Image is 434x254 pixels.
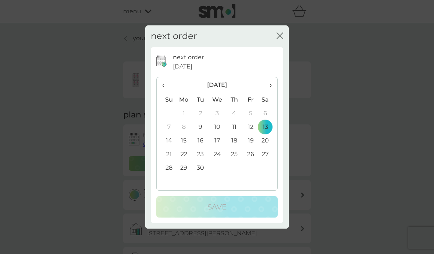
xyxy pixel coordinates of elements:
[209,107,226,120] td: 3
[277,32,283,40] button: close
[192,148,209,161] td: 23
[226,148,242,161] td: 25
[192,107,209,120] td: 2
[175,93,192,107] th: Mo
[226,120,242,134] td: 11
[157,161,175,175] td: 28
[209,134,226,148] td: 17
[173,53,204,62] p: next order
[192,120,209,134] td: 9
[175,148,192,161] td: 22
[242,148,259,161] td: 26
[192,134,209,148] td: 16
[175,161,192,175] td: 29
[259,107,277,120] td: 6
[156,196,278,218] button: Save
[226,93,242,107] th: Th
[226,134,242,148] td: 18
[209,120,226,134] td: 10
[157,148,175,161] td: 21
[175,134,192,148] td: 15
[226,107,242,120] td: 4
[192,93,209,107] th: Tu
[175,120,192,134] td: 8
[157,134,175,148] td: 14
[151,31,197,42] h2: next order
[175,77,259,93] th: [DATE]
[175,107,192,120] td: 1
[259,120,277,134] td: 13
[242,134,259,148] td: 19
[192,161,209,175] td: 30
[242,120,259,134] td: 12
[259,93,277,107] th: Sa
[259,134,277,148] td: 20
[157,120,175,134] td: 7
[209,93,226,107] th: We
[242,93,259,107] th: Fr
[207,201,227,213] p: Save
[209,148,226,161] td: 24
[162,77,170,93] span: ‹
[242,107,259,120] td: 5
[259,148,277,161] td: 27
[264,77,272,93] span: ›
[173,62,192,71] span: [DATE]
[157,93,175,107] th: Su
